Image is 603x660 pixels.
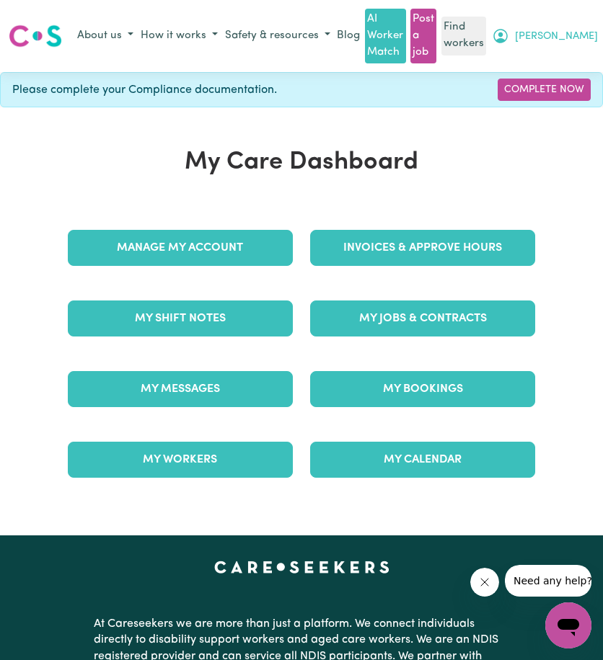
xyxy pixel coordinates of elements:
iframe: Button to launch messaging window [545,602,591,648]
h1: My Care Dashboard [59,148,545,177]
a: My Bookings [310,371,535,407]
a: AI Worker Match [365,9,405,63]
a: Careseekers home page [214,561,389,573]
button: Safety & resources [221,24,334,48]
a: Manage My Account [68,230,293,266]
span: [PERSON_NAME] [515,29,598,45]
a: My Calendar [310,442,535,478]
button: My Account [488,24,602,48]
a: Complete Now [498,79,591,101]
iframe: Message from company [505,565,591,597]
a: My Workers [68,442,293,478]
a: My Shift Notes [68,300,293,336]
a: Post a job [410,9,436,63]
a: Careseekers logo [9,19,62,53]
button: How it works [137,24,221,48]
span: Need any help? [9,10,87,22]
span: Please complete your Compliance documentation. [12,81,277,99]
img: Careseekers logo [9,23,62,49]
iframe: Close message [470,568,499,597]
button: About us [74,24,137,48]
a: My Jobs & Contracts [310,300,535,336]
a: Invoices & Approve Hours [310,230,535,266]
a: Find workers [441,17,486,55]
a: Blog [334,25,363,48]
a: My Messages [68,371,293,407]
